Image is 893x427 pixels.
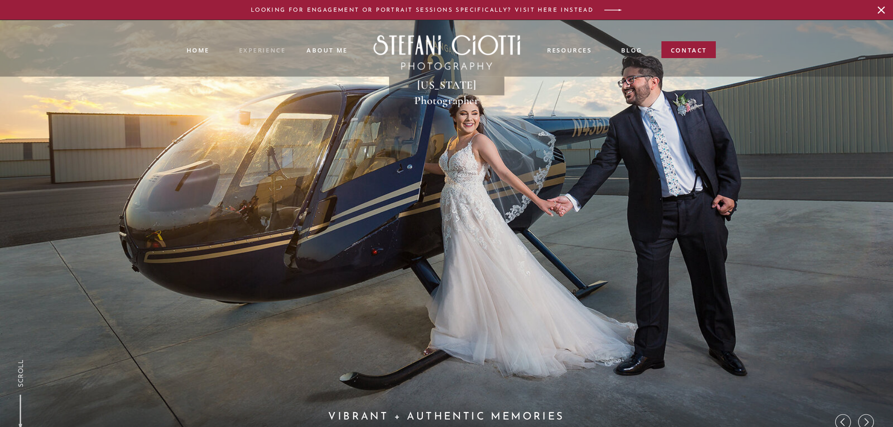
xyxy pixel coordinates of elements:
[395,77,499,93] h1: [US_STATE] Photographer
[15,359,25,387] a: SCROLL
[249,6,595,14] a: LOOKING FOR ENGAGEMENT or PORTRAIT SESSIONS SPECIFICALLY? VISIT HERE INSTEAD
[239,45,285,53] a: experience
[671,45,707,59] a: contact
[547,45,593,56] a: resources
[187,45,209,54] a: Home
[319,408,574,422] h2: VIBRANT + Authentic Memories
[307,45,348,54] a: ABOUT ME
[621,45,642,56] a: blog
